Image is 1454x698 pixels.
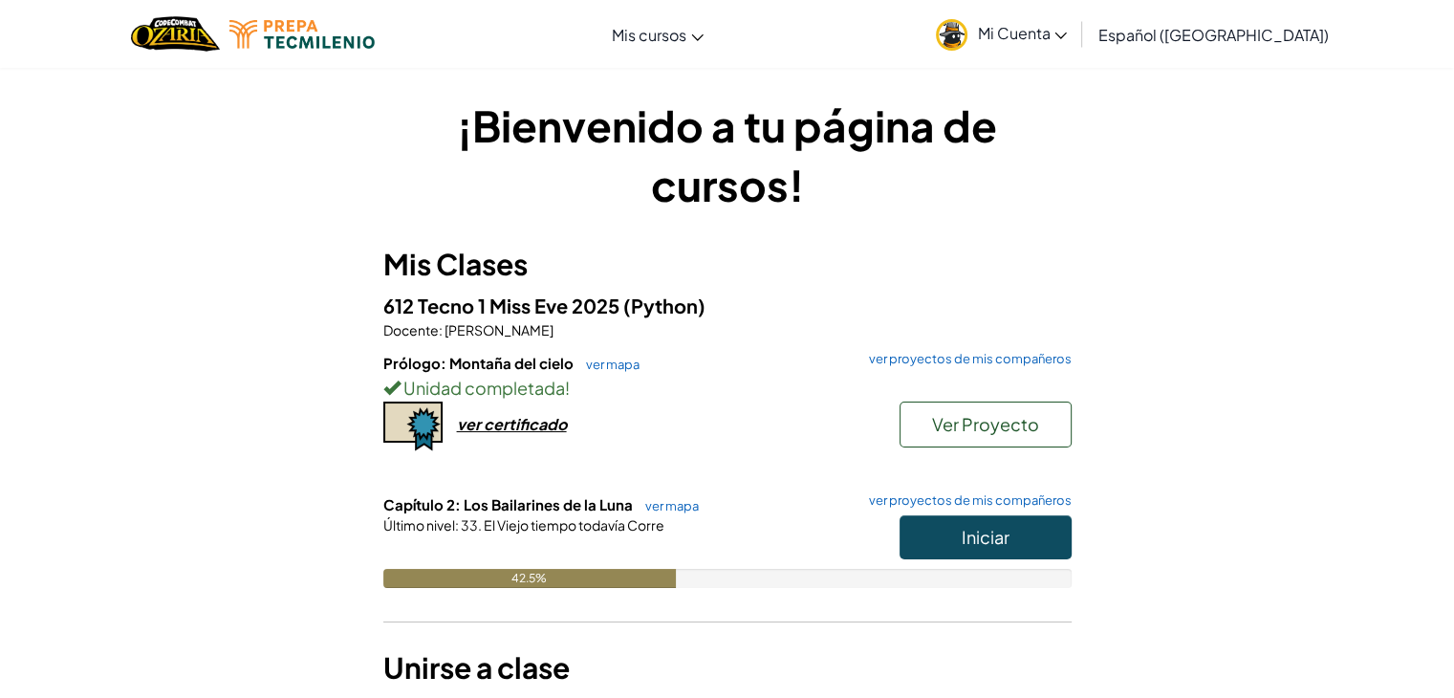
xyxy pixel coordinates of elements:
span: Iniciar [962,526,1009,548]
img: Tecmilenio logo [229,20,375,49]
h1: ¡Bienvenido a tu página de cursos! [383,96,1072,214]
button: Ver Proyecto [900,402,1072,447]
button: Iniciar [900,515,1072,559]
a: ver mapa [576,357,640,372]
span: Último nivel [383,516,455,534]
div: ver certificado [457,414,567,434]
img: certificate-icon.png [383,402,443,451]
a: Mis cursos [602,9,713,60]
span: ! [565,377,570,399]
img: avatar [936,19,967,51]
h3: Unirse a clase [383,646,1072,689]
span: : [455,516,459,534]
a: ver proyectos de mis compañeros [859,353,1072,365]
span: Mi Cuenta [977,23,1067,43]
span: 33. [459,516,482,534]
img: Home [131,14,220,54]
span: Unidad completada [401,377,565,399]
span: Ver Proyecto [932,413,1039,435]
div: 42.5% [383,569,676,588]
span: [PERSON_NAME] [443,321,553,338]
span: El Viejo tiempo todavía Corre [482,516,664,534]
span: Español ([GEOGRAPHIC_DATA]) [1097,25,1328,45]
span: : [439,321,443,338]
a: Mi Cuenta [926,4,1076,64]
h3: Mis Clases [383,243,1072,286]
span: Capítulo 2: Los Bailarines de la Luna [383,495,636,513]
a: Español ([GEOGRAPHIC_DATA]) [1088,9,1337,60]
a: ver mapa [636,498,699,513]
span: Docente [383,321,439,338]
span: 612 Tecno 1 Miss Eve 2025 [383,294,623,317]
span: Mis cursos [612,25,686,45]
a: Ozaria by CodeCombat logo [131,14,220,54]
span: (Python) [623,294,705,317]
a: ver certificado [383,414,567,434]
a: ver proyectos de mis compañeros [859,494,1072,507]
span: Prólogo: Montaña del cielo [383,354,576,372]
